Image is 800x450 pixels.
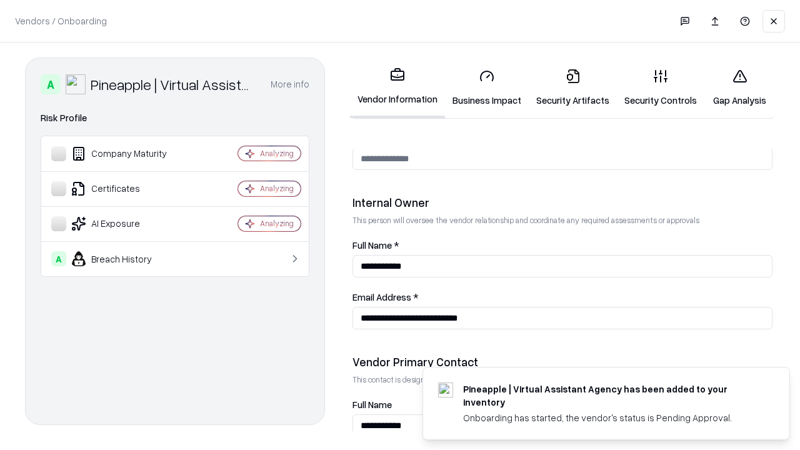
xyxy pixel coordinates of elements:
label: Full Name [352,400,772,409]
div: A [51,251,66,266]
div: Pineapple | Virtual Assistant Agency has been added to your inventory [463,382,759,409]
p: Vendors / Onboarding [15,14,107,27]
a: Security Controls [617,59,704,117]
button: More info [271,73,309,96]
a: Vendor Information [350,57,445,118]
div: Analyzing [260,218,294,229]
div: Company Maturity [51,146,201,161]
p: This person will oversee the vendor relationship and coordinate any required assessments or appro... [352,215,772,226]
div: Risk Profile [41,111,309,126]
a: Business Impact [445,59,529,117]
div: Vendor Primary Contact [352,354,772,369]
div: Analyzing [260,183,294,194]
img: trypineapple.com [438,382,453,397]
div: Analyzing [260,148,294,159]
div: Certificates [51,181,201,196]
div: Onboarding has started, the vendor's status is Pending Approval. [463,411,759,424]
p: This contact is designated to receive the assessment request from Shift [352,374,772,385]
div: Pineapple | Virtual Assistant Agency [91,74,256,94]
div: A [41,74,61,94]
img: Pineapple | Virtual Assistant Agency [66,74,86,94]
div: Internal Owner [352,195,772,210]
a: Security Artifacts [529,59,617,117]
label: Full Name * [352,241,772,250]
div: AI Exposure [51,216,201,231]
a: Gap Analysis [704,59,775,117]
label: Email Address * [352,292,772,302]
div: Breach History [51,251,201,266]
